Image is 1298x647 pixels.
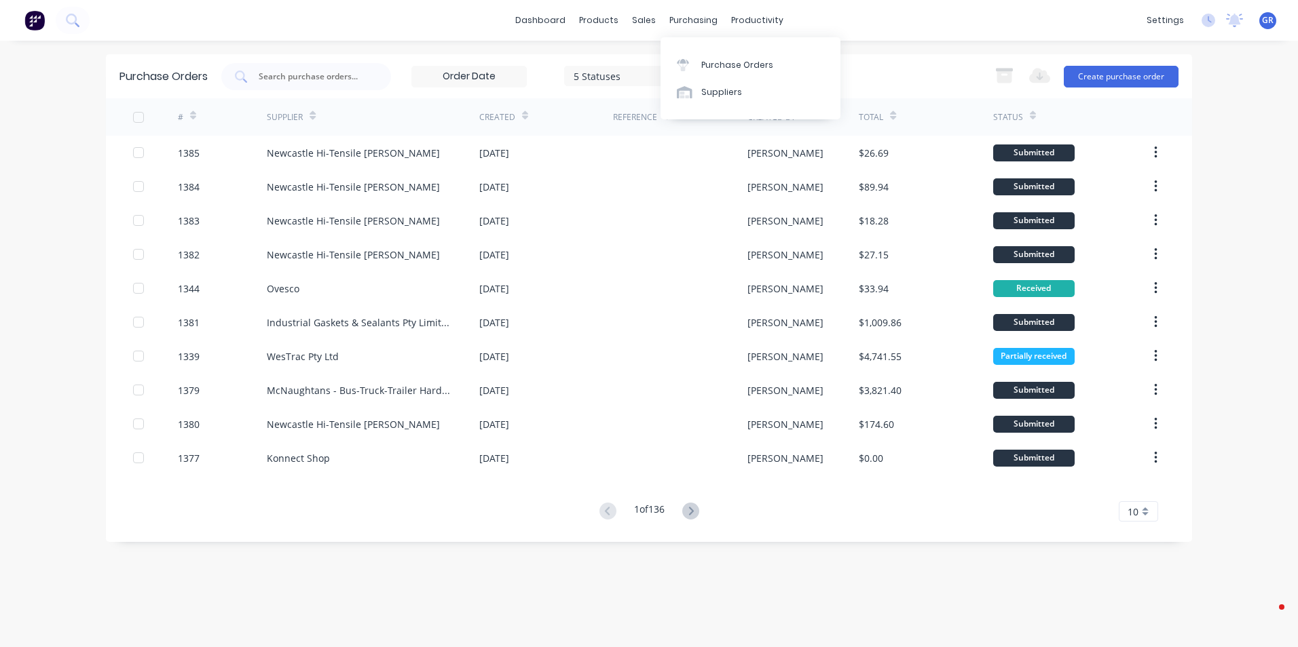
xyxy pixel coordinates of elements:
[119,68,208,85] div: Purchase Orders
[508,10,572,31] a: dashboard
[479,214,509,228] div: [DATE]
[1128,505,1138,519] span: 10
[663,10,724,31] div: purchasing
[747,281,823,296] div: [PERSON_NAME]
[859,315,902,330] div: $1,009.86
[267,417,440,431] div: Newcastle Hi-Tensile [PERSON_NAME]
[479,451,509,465] div: [DATE]
[1252,601,1284,633] iframe: Intercom live chat
[993,382,1075,399] div: Submitted
[267,383,452,397] div: McNaughtans - Bus-Truck-Trailer Hardware
[747,180,823,194] div: [PERSON_NAME]
[479,383,509,397] div: [DATE]
[178,451,200,465] div: 1377
[178,417,200,431] div: 1380
[479,281,509,296] div: [DATE]
[859,248,889,262] div: $27.15
[747,451,823,465] div: [PERSON_NAME]
[859,214,889,228] div: $18.28
[267,214,440,228] div: Newcastle Hi-Tensile [PERSON_NAME]
[1064,66,1179,87] button: Create purchase order
[859,180,889,194] div: $89.94
[479,146,509,160] div: [DATE]
[625,10,663,31] div: sales
[993,314,1075,331] div: Submitted
[859,451,883,465] div: $0.00
[178,111,183,123] div: #
[724,10,790,31] div: productivity
[993,178,1075,195] div: Submitted
[257,70,370,83] input: Search purchase orders...
[747,417,823,431] div: [PERSON_NAME]
[993,246,1075,263] div: Submitted
[412,66,526,87] input: Order Date
[747,248,823,262] div: [PERSON_NAME]
[1262,14,1274,26] span: GR
[859,111,883,123] div: Total
[993,450,1075,467] div: Submitted
[479,417,509,431] div: [DATE]
[613,111,657,123] div: Reference
[747,315,823,330] div: [PERSON_NAME]
[267,451,330,465] div: Konnect Shop
[747,146,823,160] div: [PERSON_NAME]
[747,383,823,397] div: [PERSON_NAME]
[479,111,515,123] div: Created
[479,248,509,262] div: [DATE]
[178,349,200,364] div: 1339
[267,146,440,160] div: Newcastle Hi-Tensile [PERSON_NAME]
[859,383,902,397] div: $3,821.40
[634,502,665,522] div: 1 of 136
[859,417,894,431] div: $174.60
[993,111,1023,123] div: Status
[574,68,671,83] div: 5 Statuses
[1140,10,1191,31] div: settings
[267,349,339,364] div: WesTrac Pty Ltd
[267,248,440,262] div: Newcastle Hi-Tensile [PERSON_NAME]
[993,212,1075,229] div: Submitted
[859,146,889,160] div: $26.69
[178,214,200,228] div: 1383
[479,315,509,330] div: [DATE]
[267,180,440,194] div: Newcastle Hi-Tensile [PERSON_NAME]
[178,146,200,160] div: 1385
[267,281,299,296] div: Ovesco
[479,349,509,364] div: [DATE]
[479,180,509,194] div: [DATE]
[859,281,889,296] div: $33.94
[993,348,1075,365] div: Partially received
[993,144,1075,161] div: Submitted
[267,315,452,330] div: Industrial Gaskets & Sealants Pty Limited
[178,180,200,194] div: 1384
[572,10,625,31] div: products
[661,51,840,78] a: Purchase Orders
[178,315,200,330] div: 1381
[993,416,1075,433] div: Submitted
[993,280,1075,297] div: Received
[701,86,742,98] div: Suppliers
[267,111,303,123] div: Supplier
[24,10,45,31] img: Factory
[859,349,902,364] div: $4,741.55
[178,248,200,262] div: 1382
[178,383,200,397] div: 1379
[661,79,840,106] a: Suppliers
[747,349,823,364] div: [PERSON_NAME]
[747,214,823,228] div: [PERSON_NAME]
[178,281,200,296] div: 1344
[701,59,773,71] div: Purchase Orders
